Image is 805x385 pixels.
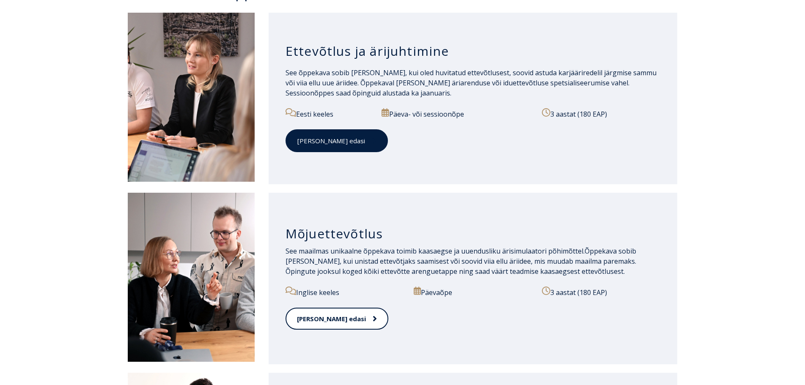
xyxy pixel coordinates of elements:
[286,129,388,153] a: [PERSON_NAME] edasi
[542,108,660,119] p: 3 aastat (180 EAP)
[414,287,532,298] p: Päevaõpe
[286,287,404,298] p: Inglise keeles
[286,108,372,119] p: Eesti keeles
[286,68,657,98] span: See õppekava sobib [PERSON_NAME], kui oled huvitatud ettevõtlusest, soovid astuda karjääriredelil...
[382,108,532,119] p: Päeva- või sessioonõpe
[286,226,661,242] h3: Mõjuettevõtlus
[542,287,652,298] p: 3 aastat (180 EAP)
[286,246,585,256] span: See maailmas unikaalne õppekava toimib kaasaegse ja uuendusliku ärisimulaatori põhimõttel.
[286,246,636,276] span: Õppekava sobib [PERSON_NAME], kui unistad ettevõtjaks saamisest või soovid viia ellu äriidee, mis...
[128,13,255,182] img: Ettevõtlus ja ärijuhtimine
[286,43,661,59] h3: Ettevõtlus ja ärijuhtimine
[286,308,388,330] a: [PERSON_NAME] edasi
[128,193,255,362] img: Mõjuettevõtlus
